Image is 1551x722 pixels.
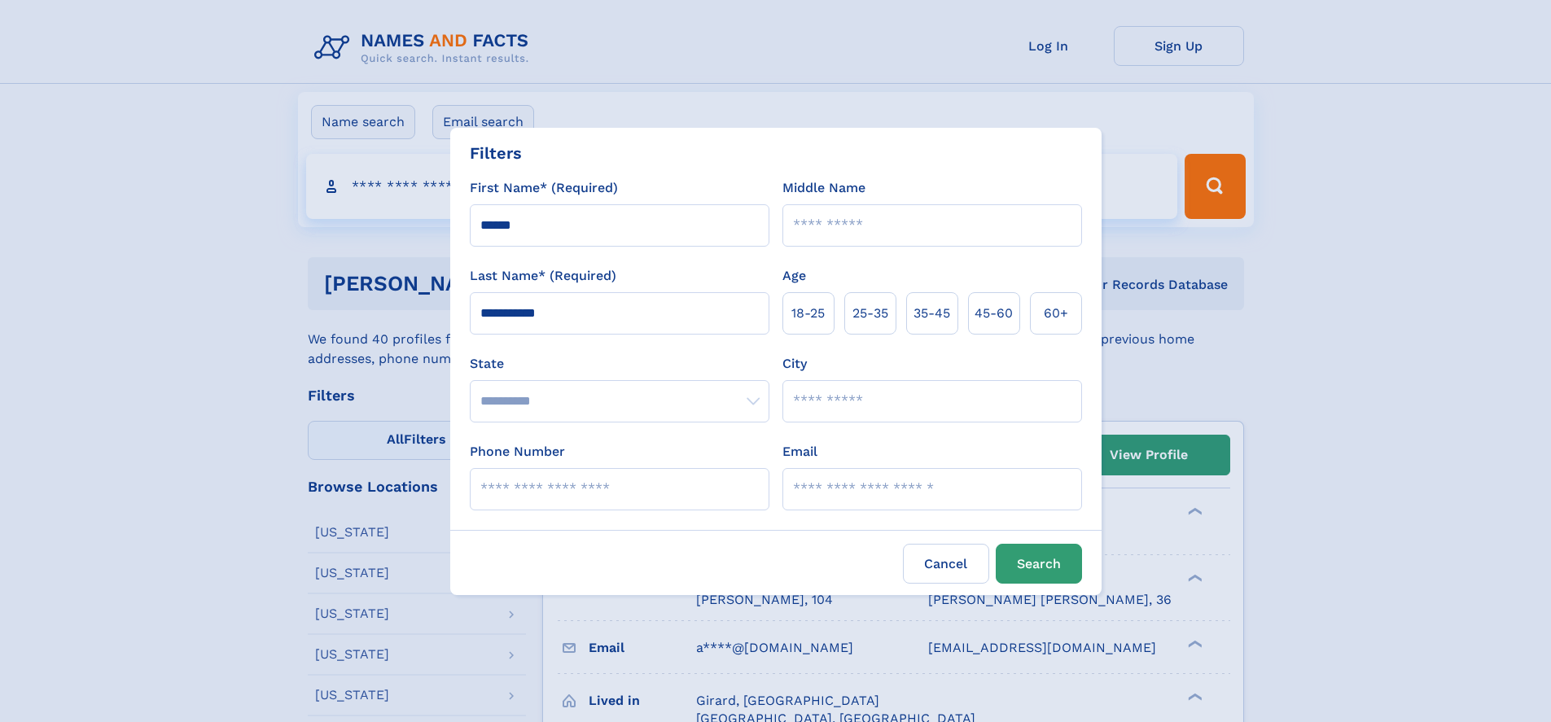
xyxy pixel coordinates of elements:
span: 60+ [1044,304,1068,323]
span: 25‑35 [852,304,888,323]
label: State [470,354,769,374]
label: Age [782,266,806,286]
label: Last Name* (Required) [470,266,616,286]
button: Search [996,544,1082,584]
span: 45‑60 [975,304,1013,323]
label: First Name* (Required) [470,178,618,198]
div: Filters [470,141,522,165]
span: 35‑45 [914,304,950,323]
label: City [782,354,807,374]
span: 18‑25 [791,304,825,323]
label: Email [782,442,817,462]
label: Cancel [903,544,989,584]
label: Middle Name [782,178,865,198]
label: Phone Number [470,442,565,462]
